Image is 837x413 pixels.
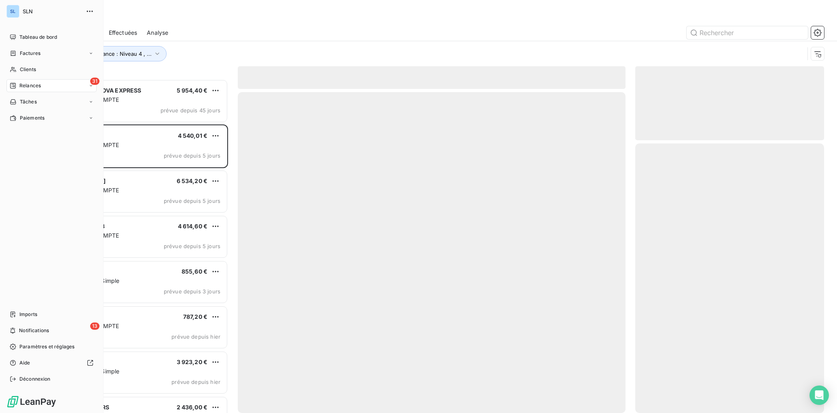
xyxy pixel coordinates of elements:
span: prévue depuis 5 jours [164,243,220,249]
span: 855,60 € [182,268,207,275]
span: prévue depuis hier [171,379,220,385]
span: 5 954,40 € [177,87,208,94]
span: prévue depuis 3 jours [164,288,220,295]
span: Analyse [147,29,168,37]
div: SL [6,5,19,18]
span: Aide [19,359,30,367]
div: grid [39,79,228,413]
span: Effectuées [109,29,137,37]
span: Déconnexion [19,375,51,383]
span: prévue depuis hier [171,333,220,340]
span: 2 436,00 € [177,404,208,411]
button: Niveau de relance : Niveau 4 , ... [57,46,167,61]
span: 6 534,20 € [177,177,208,184]
input: Rechercher [687,26,808,39]
span: Factures [20,50,40,57]
span: 4 614,60 € [178,223,208,230]
span: Clients [20,66,36,73]
span: 31 [90,78,99,85]
span: prévue depuis 5 jours [164,152,220,159]
span: Tableau de bord [19,34,57,41]
span: Paiements [20,114,44,122]
span: Tâches [20,98,37,105]
span: 3 923,20 € [177,358,208,365]
span: prévue depuis 45 jours [161,107,220,114]
span: 4 540,01 € [178,132,208,139]
span: 13 [90,322,99,330]
div: Open Intercom Messenger [810,386,829,405]
span: Paramètres et réglages [19,343,74,350]
span: prévue depuis 5 jours [164,198,220,204]
span: Imports [19,311,37,318]
span: Niveau de relance : Niveau 4 , ... [69,51,152,57]
span: 787,20 € [183,313,207,320]
span: SLN [23,8,81,15]
a: Aide [6,356,97,369]
img: Logo LeanPay [6,395,57,408]
span: Notifications [19,327,49,334]
span: Relances [19,82,41,89]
